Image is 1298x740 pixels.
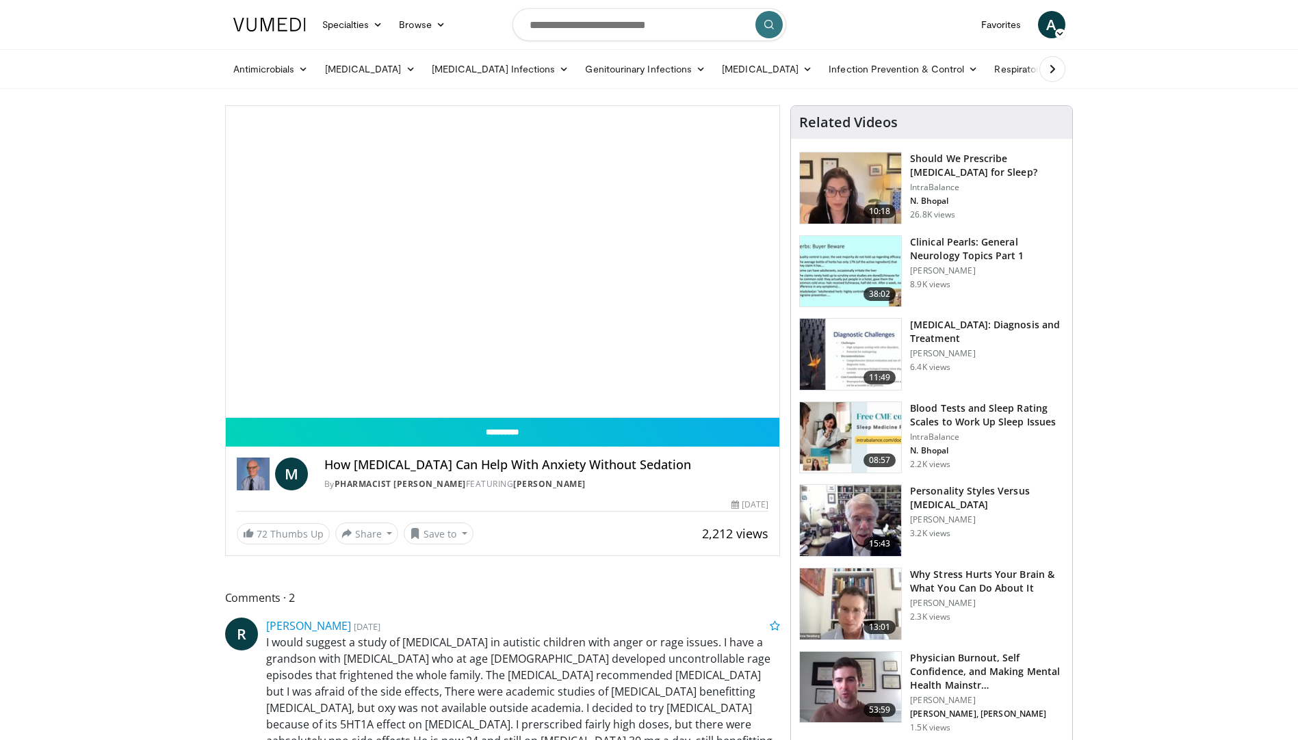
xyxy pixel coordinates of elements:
a: 53:59 Physician Burnout, Self Confidence, and Making Mental Health Mainstr… [PERSON_NAME] [PERSON... [799,651,1064,733]
p: [PERSON_NAME], [PERSON_NAME] [910,709,1064,719]
img: 153729e0-faea-4f29-b75f-59bcd55f36ca.150x105_q85_crop-smart_upscale.jpg [800,568,901,639]
a: 15:43 Personality Styles Versus [MEDICAL_DATA] [PERSON_NAME] 3.2K views [799,484,1064,557]
span: 72 [257,527,268,540]
p: 6.4K views [910,362,950,373]
span: 2,212 views [702,525,768,542]
p: 3.2K views [910,528,950,539]
a: [PERSON_NAME] [513,478,586,490]
img: 91ec4e47-6cc3-4d45-a77d-be3eb23d61cb.150x105_q85_crop-smart_upscale.jpg [800,236,901,307]
p: N. Bhopal [910,196,1064,207]
a: Browse [391,11,454,38]
img: 6e0bc43b-d42b-409a-85fd-0f454729f2ca.150x105_q85_crop-smart_upscale.jpg [800,319,901,390]
a: Antimicrobials [225,55,317,83]
a: 10:18 Should We Prescribe [MEDICAL_DATA] for Sleep? IntraBalance N. Bhopal 26.8K views [799,152,1064,224]
p: 1.5K views [910,722,950,733]
a: 08:57 Blood Tests and Sleep Rating Scales to Work Up Sleep Issues IntraBalance N. Bhopal 2.2K views [799,401,1064,474]
h3: Clinical Pearls: General Neurology Topics Part 1 [910,235,1064,263]
a: Specialties [314,11,391,38]
a: 38:02 Clinical Pearls: General Neurology Topics Part 1 [PERSON_NAME] 8.9K views [799,235,1064,308]
img: 8bb3fa12-babb-40ea-879a-3a97d6c50055.150x105_q85_crop-smart_upscale.jpg [800,485,901,556]
p: 2.3K views [910,611,950,622]
h3: Physician Burnout, Self Confidence, and Making Mental Health Mainstr… [910,651,1064,692]
a: M [275,458,308,490]
a: Infection Prevention & Control [820,55,986,83]
a: Pharmacist [PERSON_NAME] [335,478,466,490]
span: 13:01 [864,620,896,634]
h4: How [MEDICAL_DATA] Can Help With Anxiety Without Sedation [324,458,769,473]
a: Favorites [973,11,1030,38]
p: IntraBalance [910,182,1064,193]
a: 72 Thumbs Up [237,523,330,544]
input: Search topics, interventions [512,8,786,41]
h3: Personality Styles Versus [MEDICAL_DATA] [910,484,1064,512]
span: 15:43 [864,537,896,551]
a: 13:01 Why Stress Hurts Your Brain & What You Can Do About It [PERSON_NAME] 2.3K views [799,568,1064,640]
img: 247ca3b2-fc43-4042-8c3d-b42db022ef6a.150x105_q85_crop-smart_upscale.jpg [800,402,901,473]
div: By FEATURING [324,478,769,490]
p: [PERSON_NAME] [910,265,1064,276]
h3: [MEDICAL_DATA]: Diagnosis and Treatment [910,318,1064,345]
a: 11:49 [MEDICAL_DATA]: Diagnosis and Treatment [PERSON_NAME] 6.4K views [799,318,1064,391]
img: f21cf13f-4cab-47f8-a835-096779295739.150x105_q85_crop-smart_upscale.jpg [800,652,901,723]
a: Respiratory Infections [986,55,1113,83]
p: 2.2K views [910,459,950,470]
span: 38:02 [864,287,896,301]
p: IntraBalance [910,432,1064,442]
img: VuMedi Logo [233,18,306,31]
a: Genitourinary Infections [577,55,714,83]
small: [DATE] [354,620,380,633]
img: f7087805-6d6d-4f4e-b7c8-917543aa9d8d.150x105_q85_crop-smart_upscale.jpg [800,153,901,224]
video-js: Video Player [226,106,780,418]
p: 8.9K views [910,279,950,290]
a: A [1038,11,1065,38]
p: [PERSON_NAME] [910,514,1064,525]
span: 11:49 [864,371,896,384]
h3: Should We Prescribe [MEDICAL_DATA] for Sleep? [910,152,1064,179]
p: [PERSON_NAME] [910,695,1064,706]
p: [PERSON_NAME] [910,598,1064,609]
p: [PERSON_NAME] [910,348,1064,359]
a: [MEDICAL_DATA] Infections [424,55,577,83]
h3: Blood Tests and Sleep Rating Scales to Work Up Sleep Issues [910,401,1064,429]
a: [PERSON_NAME] [266,618,351,633]
a: R [225,618,258,650]
span: 10:18 [864,204,896,218]
a: [MEDICAL_DATA] [714,55,820,83]
p: N. Bhopal [910,445,1064,456]
span: Comments 2 [225,589,781,607]
button: Share [335,523,399,544]
h4: Related Videos [799,114,898,131]
div: [DATE] [731,499,768,511]
a: [MEDICAL_DATA] [317,55,424,83]
button: Save to [404,523,473,544]
h3: Why Stress Hurts Your Brain & What You Can Do About It [910,568,1064,595]
span: 08:57 [864,453,896,467]
span: 53:59 [864,703,896,717]
img: Pharmacist Michael [237,458,270,490]
p: 26.8K views [910,209,955,220]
